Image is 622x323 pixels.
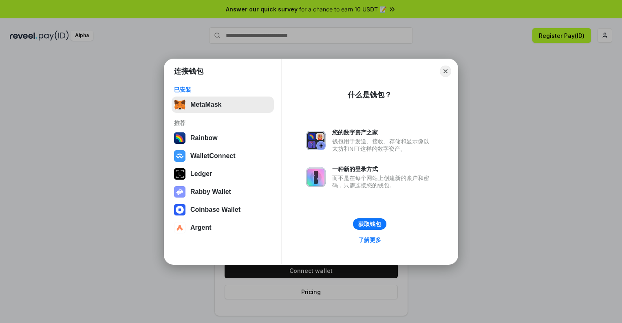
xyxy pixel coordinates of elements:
button: Argent [172,220,274,236]
div: 钱包用于发送、接收、存储和显示像以太坊和NFT这样的数字资产。 [332,138,433,152]
div: 推荐 [174,119,271,127]
div: Ledger [190,170,212,178]
div: Rainbow [190,134,218,142]
button: Coinbase Wallet [172,202,274,218]
img: svg+xml,%3Csvg%20width%3D%2228%22%20height%3D%2228%22%20viewBox%3D%220%200%2028%2028%22%20fill%3D... [174,222,185,233]
div: 了解更多 [358,236,381,244]
img: svg+xml,%3Csvg%20width%3D%22120%22%20height%3D%22120%22%20viewBox%3D%220%200%20120%20120%22%20fil... [174,132,185,144]
div: 一种新的登录方式 [332,165,433,173]
div: 什么是钱包？ [348,90,392,100]
button: Rainbow [172,130,274,146]
div: WalletConnect [190,152,236,160]
div: MetaMask [190,101,221,108]
div: 获取钱包 [358,220,381,228]
button: MetaMask [172,97,274,113]
h1: 连接钱包 [174,66,203,76]
img: svg+xml,%3Csvg%20width%3D%2228%22%20height%3D%2228%22%20viewBox%3D%220%200%2028%2028%22%20fill%3D... [174,150,185,162]
button: 获取钱包 [353,218,386,230]
div: 而不是在每个网站上创建新的账户和密码，只需连接您的钱包。 [332,174,433,189]
button: Rabby Wallet [172,184,274,200]
img: svg+xml,%3Csvg%20xmlns%3D%22http%3A%2F%2Fwww.w3.org%2F2000%2Fsvg%22%20fill%3D%22none%22%20viewBox... [306,131,326,150]
div: 您的数字资产之家 [332,129,433,136]
a: 了解更多 [353,235,386,245]
div: Rabby Wallet [190,188,231,196]
img: svg+xml,%3Csvg%20xmlns%3D%22http%3A%2F%2Fwww.w3.org%2F2000%2Fsvg%22%20width%3D%2228%22%20height%3... [174,168,185,180]
img: svg+xml,%3Csvg%20xmlns%3D%22http%3A%2F%2Fwww.w3.org%2F2000%2Fsvg%22%20fill%3D%22none%22%20viewBox... [306,167,326,187]
div: 已安装 [174,86,271,93]
button: WalletConnect [172,148,274,164]
div: Coinbase Wallet [190,206,240,213]
button: Ledger [172,166,274,182]
div: Argent [190,224,212,231]
button: Close [440,66,451,77]
img: svg+xml,%3Csvg%20xmlns%3D%22http%3A%2F%2Fwww.w3.org%2F2000%2Fsvg%22%20fill%3D%22none%22%20viewBox... [174,186,185,198]
img: svg+xml,%3Csvg%20fill%3D%22none%22%20height%3D%2233%22%20viewBox%3D%220%200%2035%2033%22%20width%... [174,99,185,110]
img: svg+xml,%3Csvg%20width%3D%2228%22%20height%3D%2228%22%20viewBox%3D%220%200%2028%2028%22%20fill%3D... [174,204,185,215]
